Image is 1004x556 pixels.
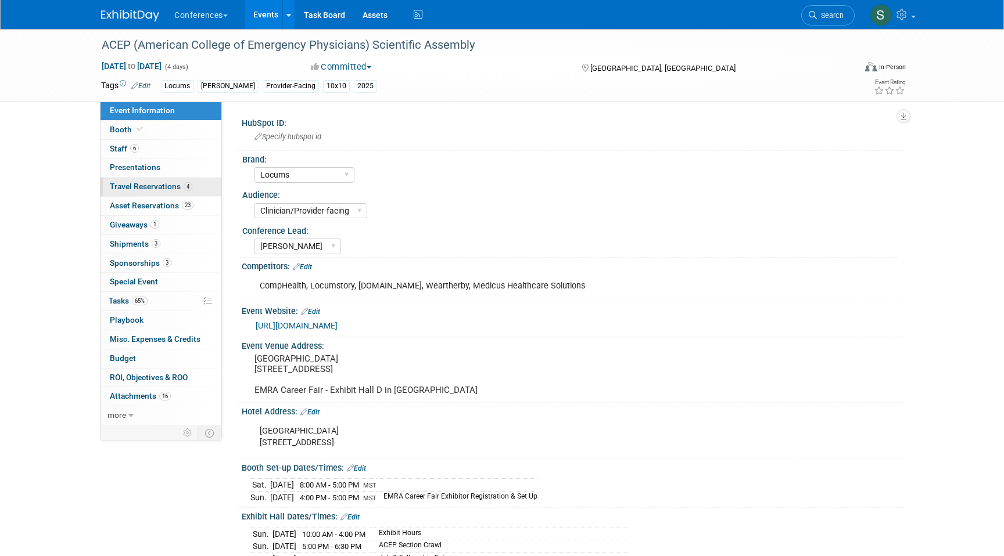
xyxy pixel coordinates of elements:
pre: [GEOGRAPHIC_DATA] [STREET_ADDRESS] EMRA Career Fair - Exhibit Hall D in [GEOGRAPHIC_DATA] [254,353,504,395]
td: Toggle Event Tabs [198,425,222,441]
span: [DATE] [DATE] [101,61,162,71]
a: Staff6 [101,140,221,158]
td: [DATE] [272,528,296,540]
span: Specify hubspot id [254,132,321,141]
div: Conference Lead: [242,222,898,237]
span: Sponsorships [110,258,171,268]
span: Special Event [110,277,158,286]
a: Budget [101,349,221,368]
td: Exhibit Hours [372,528,628,540]
a: Travel Reservations4 [101,178,221,196]
td: Sun. [250,540,272,553]
a: Edit [300,408,320,416]
a: [URL][DOMAIN_NAME] [256,321,338,330]
td: Tags [101,80,150,93]
button: Committed [307,61,376,73]
td: ACEP Section Crawl [372,540,628,553]
a: Edit [340,513,360,521]
div: ACEP (American College of Emergency Physicians) Scientific Assembly [98,35,837,56]
span: Travel Reservations [110,182,192,191]
span: (4 days) [164,63,188,71]
span: Shipments [110,239,160,248]
div: Audience: [242,186,898,201]
a: Asset Reservations23 [101,197,221,215]
span: Event Information [110,106,175,115]
a: Shipments3 [101,235,221,254]
td: [DATE] [270,491,294,503]
span: 5:00 PM - 6:30 PM [302,542,361,551]
span: 1 [150,220,159,229]
td: Sun. [250,491,270,503]
div: Brand: [242,151,898,165]
a: Attachments16 [101,387,221,406]
div: [PERSON_NAME] [198,80,259,92]
span: 8:00 AM - 5:00 PM [300,481,359,489]
div: [GEOGRAPHIC_DATA] [STREET_ADDRESS] [252,420,775,454]
img: Sophie Buffo [870,4,892,26]
span: Asset Reservations [110,201,193,210]
span: Giveaways [110,220,159,229]
div: Provider-Facing [263,80,319,92]
span: [GEOGRAPHIC_DATA], [GEOGRAPHIC_DATA] [590,64,736,73]
a: Presentations [101,158,221,177]
span: 23 [182,201,193,210]
span: MST [363,494,376,502]
a: Playbook [101,311,221,330]
div: CompHealth, Locumstory, [DOMAIN_NAME], Weartherby, Medicus Healthcare Solutions [252,275,775,298]
span: 4:00 PM - 5:00 PM [300,493,359,502]
a: Edit [301,308,320,316]
span: 10:00 AM - 4:00 PM [302,530,365,539]
div: Competitors: [242,258,903,273]
span: Presentations [110,163,160,172]
a: Giveaways1 [101,216,221,234]
img: ExhibitDay [101,10,159,21]
span: ROI, Objectives & ROO [110,373,188,382]
a: Search [801,5,855,26]
div: Event Venue Address: [242,337,903,352]
span: 6 [130,144,139,153]
td: [DATE] [272,540,296,553]
span: 3 [163,258,171,267]
img: Format-Inperson.png [865,62,877,71]
span: Staff [110,144,139,153]
td: Sun. [250,528,272,540]
div: Locums [161,80,193,92]
span: Playbook [110,315,144,324]
div: In-Person [878,63,906,71]
a: ROI, Objectives & ROO [101,369,221,387]
div: Event Website: [242,302,903,317]
a: Booth [101,121,221,139]
td: Sat. [250,479,270,492]
div: 2025 [354,80,377,92]
td: Personalize Event Tab Strip [178,425,198,441]
div: Event Format [786,60,906,78]
a: Edit [347,464,366,472]
span: to [126,62,137,71]
a: Event Information [101,102,221,120]
div: Exhibit Hall Dates/Times: [242,508,903,523]
a: Edit [131,82,150,90]
span: Attachments [110,391,171,400]
a: Misc. Expenses & Credits [101,330,221,349]
span: Search [817,11,844,20]
span: 65% [132,297,148,305]
td: EMRA Career Fair Exhibitor Registration & Set Up [376,491,537,503]
div: Booth Set-up Dates/Times: [242,459,903,474]
a: Sponsorships3 [101,254,221,273]
span: Budget [110,353,136,363]
span: Misc. Expenses & Credits [110,334,200,344]
span: Tasks [109,296,148,305]
i: Booth reservation complete [137,126,143,132]
td: [DATE] [270,479,294,492]
a: more [101,406,221,425]
div: Hotel Address: [242,403,903,418]
a: Tasks65% [101,292,221,311]
span: 16 [159,392,171,400]
span: 3 [152,239,160,248]
span: 4 [184,182,192,191]
span: MST [363,482,376,489]
div: Event Rating [874,80,905,85]
div: HubSpot ID: [242,114,903,129]
a: Edit [293,263,312,271]
div: 10x10 [323,80,350,92]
